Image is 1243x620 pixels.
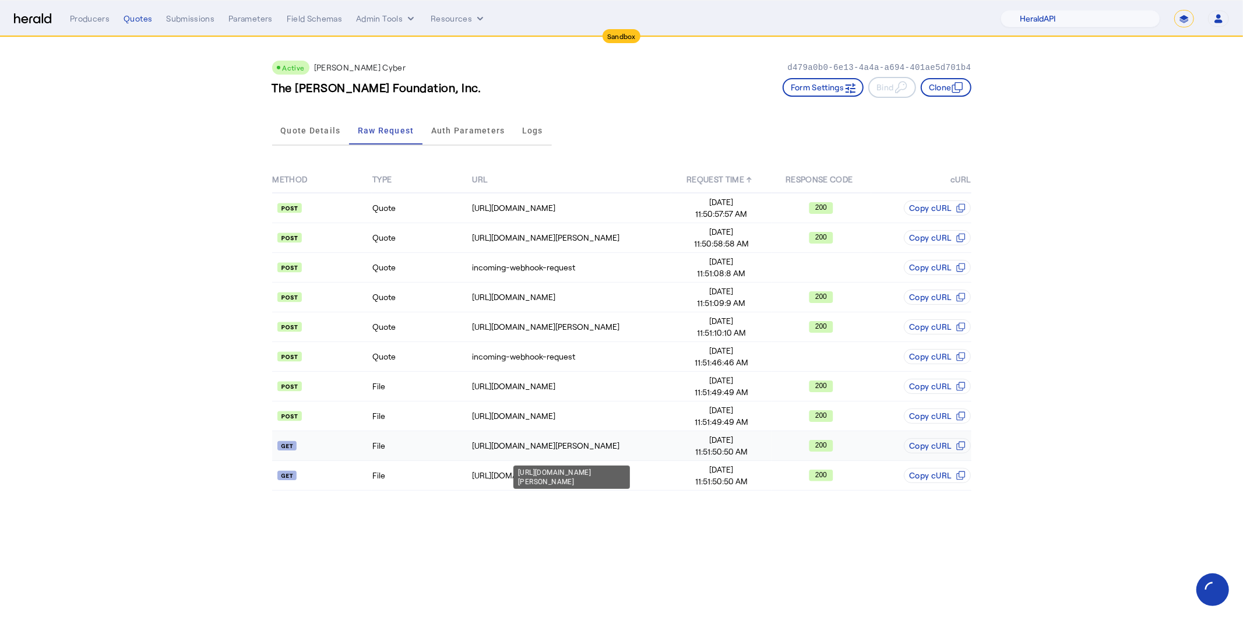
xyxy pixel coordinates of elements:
button: internal dropdown menu [356,13,417,24]
div: Producers [70,13,110,24]
button: Copy cURL [904,230,970,245]
span: 11:50:57:57 AM [672,208,770,220]
td: File [372,401,471,431]
span: Logs [522,126,543,135]
text: 200 [815,233,827,241]
td: Quote [372,193,471,223]
span: [DATE] [672,464,770,475]
button: Copy cURL [904,438,970,453]
button: Copy cURL [904,260,970,275]
th: cURL [871,167,971,193]
td: Quote [372,312,471,342]
img: Herald Logo [14,13,51,24]
div: Quotes [124,13,152,24]
span: [DATE] [672,256,770,267]
button: Resources dropdown menu [431,13,486,24]
th: URL [471,167,671,193]
div: [URL][DOMAIN_NAME][PERSON_NAME] [513,466,630,489]
text: 200 [815,441,827,449]
span: [DATE] [672,404,770,416]
span: Raw Request [358,126,414,135]
button: Bind [868,77,915,98]
p: d479a0b0-6e13-4a4a-a694-401ae5d701b4 [787,62,971,73]
span: 11:51:09:9 AM [672,297,770,309]
span: [DATE] [672,345,770,357]
button: Form Settings [783,78,864,97]
text: 200 [815,382,827,390]
span: 11:51:50:50 AM [672,446,770,457]
p: [PERSON_NAME] Cyber [314,62,406,73]
span: [DATE] [672,375,770,386]
div: incoming-webhook-request [472,262,671,273]
th: METHOD [272,167,372,193]
span: Auth Parameters [431,126,505,135]
button: Copy cURL [904,290,970,305]
span: Active [283,64,305,72]
span: [DATE] [672,286,770,297]
div: [URL][DOMAIN_NAME][PERSON_NAME] [472,470,671,481]
div: incoming-webhook-request [472,351,671,362]
td: File [372,461,471,491]
span: ↑ [746,174,752,184]
span: [DATE] [672,434,770,446]
td: Quote [372,253,471,283]
h3: The [PERSON_NAME] Foundation, Inc. [272,79,481,96]
div: Field Schemas [287,13,343,24]
td: File [372,372,471,401]
button: Clone [921,78,971,97]
div: Parameters [228,13,273,24]
span: [DATE] [672,315,770,327]
div: [URL][DOMAIN_NAME] [472,381,671,392]
button: Copy cURL [904,408,970,424]
span: 11:50:58:58 AM [672,238,770,249]
text: 200 [815,203,827,212]
span: [DATE] [672,226,770,238]
th: RESPONSE CODE [772,167,871,193]
th: TYPE [372,167,471,193]
div: [URL][DOMAIN_NAME][PERSON_NAME] [472,321,671,333]
td: Quote [372,223,471,253]
td: Quote [372,342,471,372]
th: REQUEST TIME [671,167,771,193]
text: 200 [815,322,827,330]
button: Copy cURL [904,319,970,334]
text: 200 [815,293,827,301]
span: Quote Details [280,126,340,135]
span: 11:51:10:10 AM [672,327,770,339]
button: Copy cURL [904,200,970,216]
td: File [372,431,471,461]
div: [URL][DOMAIN_NAME] [472,291,671,303]
div: [URL][DOMAIN_NAME] [472,410,671,422]
span: 11:51:50:50 AM [672,475,770,487]
span: 11:51:49:49 AM [672,386,770,398]
button: Copy cURL [904,468,970,483]
button: Copy cURL [904,349,970,364]
text: 200 [815,411,827,420]
div: [URL][DOMAIN_NAME][PERSON_NAME] [472,232,671,244]
div: Submissions [166,13,214,24]
span: [DATE] [672,196,770,208]
button: Copy cURL [904,379,970,394]
div: [URL][DOMAIN_NAME] [472,202,671,214]
div: Sandbox [603,29,640,43]
td: Quote [372,283,471,312]
div: [URL][DOMAIN_NAME][PERSON_NAME] [472,440,671,452]
span: 11:51:46:46 AM [672,357,770,368]
text: 200 [815,471,827,479]
span: 11:51:08:8 AM [672,267,770,279]
span: 11:51:49:49 AM [672,416,770,428]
